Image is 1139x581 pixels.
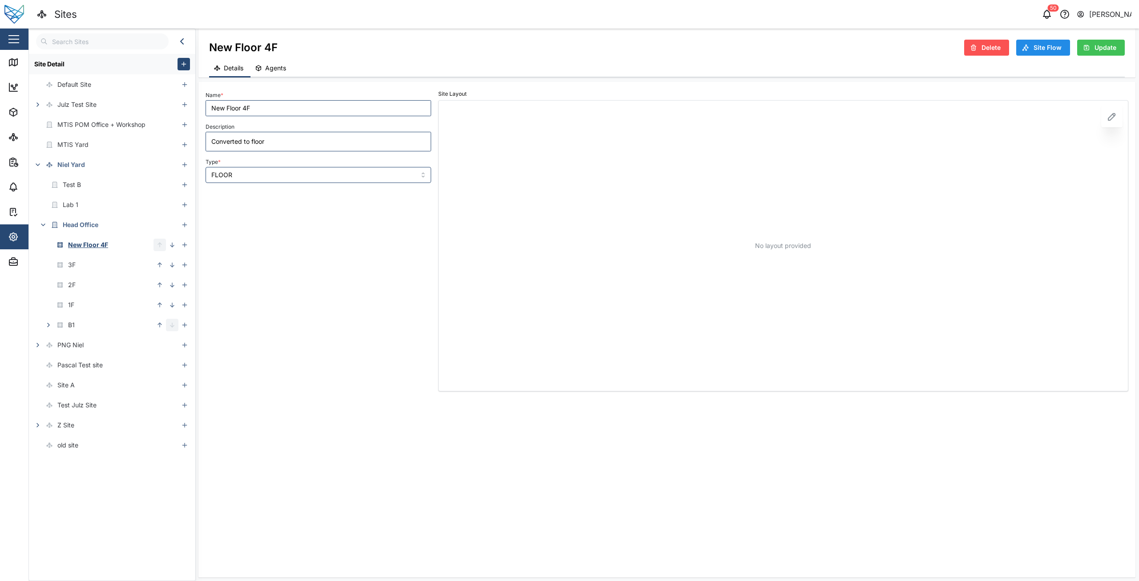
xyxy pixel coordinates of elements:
div: MTIS POM Office + Workshop [57,120,145,130]
div: Niel Yard [57,160,85,170]
div: Julz Test Site [57,100,97,110]
label: Name [206,92,223,98]
div: 50 [1048,4,1059,12]
div: [PERSON_NAME] [1089,9,1132,20]
div: No layout provided [755,241,811,251]
div: Sites [23,132,44,142]
div: Map [23,57,43,67]
div: Lab 1 [63,200,78,210]
div: Admin [23,257,49,267]
div: B1 [68,320,75,330]
div: Site A [57,380,75,390]
a: Site Flow [1016,40,1070,56]
div: 1F [68,300,74,310]
input: Select a site type [206,167,431,183]
div: Z Site [57,420,74,430]
button: [PERSON_NAME] [1076,8,1132,20]
span: Site Flow [1034,40,1062,55]
div: Site Layout [438,90,1129,98]
div: Test B [63,180,81,190]
img: Main Logo [4,4,24,24]
div: 2F [68,280,76,290]
div: New Floor 4F [68,240,108,250]
div: Tasks [23,207,48,217]
div: Settings [23,232,55,242]
div: Head Office [63,220,98,230]
div: Dashboard [23,82,63,92]
div: New Floor 4F [209,39,278,56]
div: old site [57,440,78,450]
span: Agents [265,65,286,71]
label: Description [206,124,234,130]
div: PNG Niel [57,340,84,350]
textarea: Converted to floor [206,132,431,151]
span: Update [1095,40,1116,55]
input: Search Sites [36,33,169,49]
div: Reports [23,157,53,167]
div: Alarms [23,182,51,192]
div: Default Site [57,80,91,89]
button: Delete [964,40,1009,56]
div: MTIS Yard [57,140,89,150]
div: Sites [54,7,77,22]
label: Type [206,159,221,165]
div: Pascal Test site [57,360,103,370]
div: Test Julz Site [57,400,97,410]
div: Site Detail [34,59,167,69]
button: Update [1077,40,1125,56]
div: 3F [68,260,76,270]
span: Details [224,65,243,71]
span: Delete [981,40,1001,55]
div: Assets [23,107,51,117]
